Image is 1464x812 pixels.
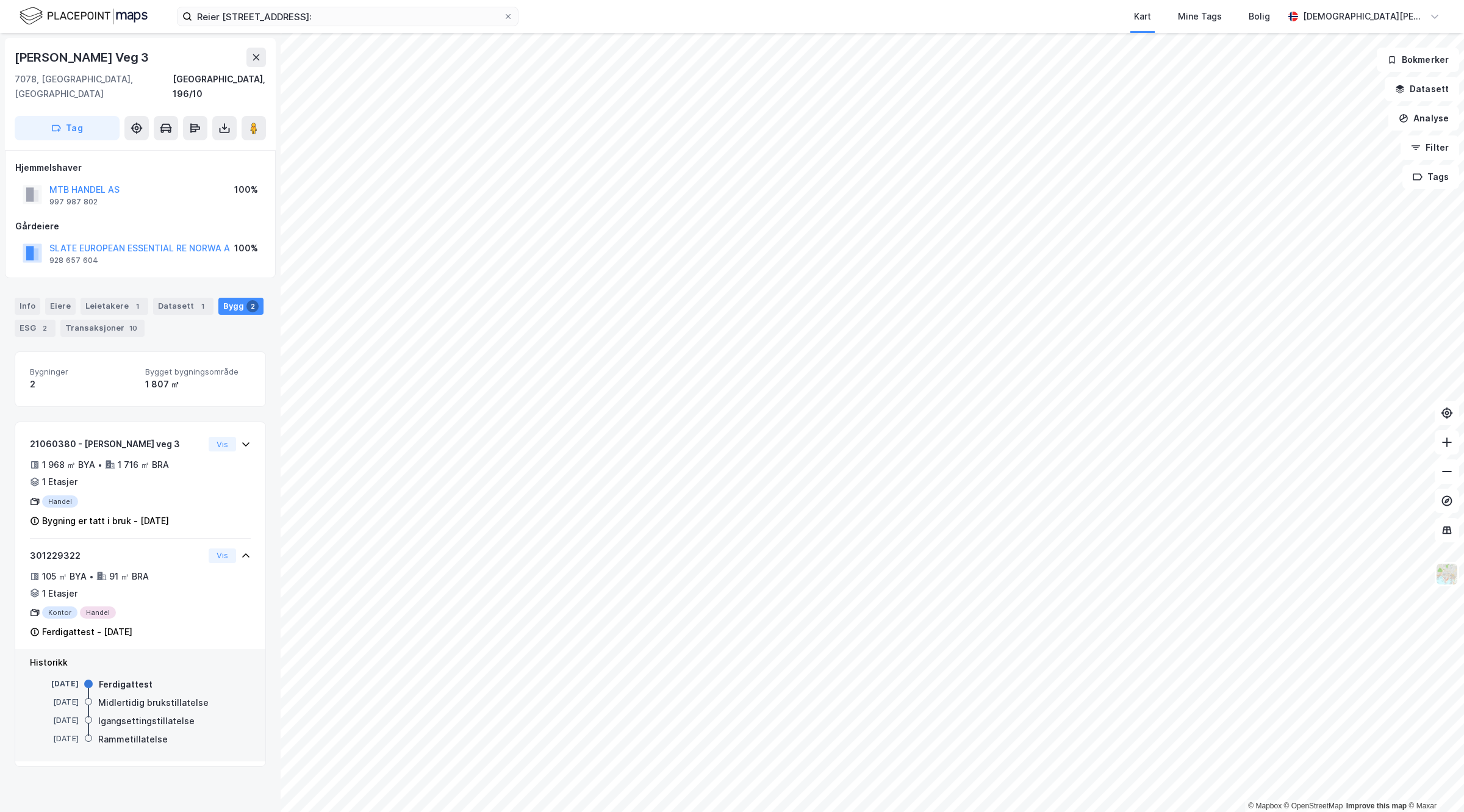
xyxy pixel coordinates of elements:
[209,548,236,563] button: Vis
[98,714,195,728] div: Igangsettingstillatelse
[15,72,173,101] div: 7078, [GEOGRAPHIC_DATA], [GEOGRAPHIC_DATA]
[42,514,169,528] div: Bygning er tatt i bruk - [DATE]
[234,241,258,256] div: 100%
[98,732,168,747] div: Rammetillatelse
[15,320,56,337] div: ESG
[98,695,209,710] div: Midlertidig brukstillatelse
[153,298,213,315] div: Datasett
[145,367,251,377] span: Bygget bygningsområde
[1385,77,1459,101] button: Datasett
[1178,9,1222,24] div: Mine Tags
[42,475,77,489] div: 1 Etasjer
[118,458,169,472] div: 1 716 ㎡ BRA
[30,548,204,563] div: 301229322
[209,437,236,451] button: Vis
[15,219,265,234] div: Gårdeiere
[1401,135,1459,160] button: Filter
[1248,802,1282,810] a: Mapbox
[42,569,87,584] div: 105 ㎡ BYA
[127,322,140,334] div: 10
[1249,9,1270,24] div: Bolig
[173,72,266,101] div: [GEOGRAPHIC_DATA], 196/10
[15,160,265,175] div: Hjemmelshaver
[42,625,132,639] div: Ferdigattest - [DATE]
[192,7,503,26] input: Søk på adresse, matrikkel, gårdeiere, leietakere eller personer
[42,458,95,472] div: 1 968 ㎡ BYA
[30,367,135,377] span: Bygninger
[1388,106,1459,131] button: Analyse
[89,572,94,581] div: •
[1403,753,1464,812] iframe: Chat Widget
[15,48,151,67] div: [PERSON_NAME] Veg 3
[196,300,209,312] div: 1
[49,256,98,265] div: 928 657 604
[109,569,149,584] div: 91 ㎡ BRA
[38,322,51,334] div: 2
[234,182,258,197] div: 100%
[15,298,40,315] div: Info
[246,300,259,312] div: 2
[1284,802,1343,810] a: OpenStreetMap
[1303,9,1425,24] div: [DEMOGRAPHIC_DATA][PERSON_NAME]
[30,678,79,689] div: [DATE]
[1346,802,1407,810] a: Improve this map
[49,197,98,207] div: 997 987 802
[1377,48,1459,72] button: Bokmerker
[30,715,79,726] div: [DATE]
[1134,9,1151,24] div: Kart
[30,697,79,708] div: [DATE]
[30,733,79,744] div: [DATE]
[131,300,143,312] div: 1
[99,677,152,692] div: Ferdigattest
[15,116,120,140] button: Tag
[42,586,77,601] div: 1 Etasjer
[60,320,145,337] div: Transaksjoner
[145,377,251,392] div: 1 807 ㎡
[30,377,135,392] div: 2
[45,298,76,315] div: Eiere
[218,298,264,315] div: Bygg
[81,298,148,315] div: Leietakere
[98,460,102,470] div: •
[20,5,148,27] img: logo.f888ab2527a4732fd821a326f86c7f29.svg
[30,437,204,451] div: 21060380 - [PERSON_NAME] veg 3
[1435,562,1459,586] img: Z
[30,655,251,670] div: Historikk
[1402,165,1459,189] button: Tags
